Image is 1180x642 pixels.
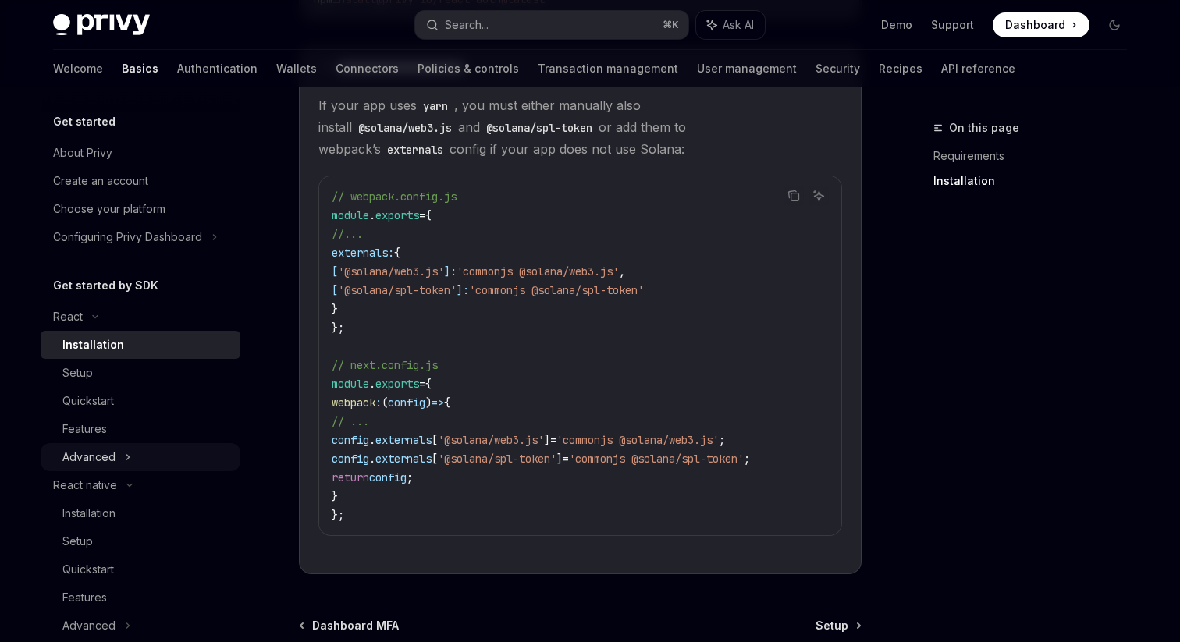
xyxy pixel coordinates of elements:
[619,264,625,278] span: ,
[62,560,114,579] div: Quickstart
[332,302,338,316] span: }
[369,470,407,484] span: config
[480,119,599,137] code: @solana/spl-token
[444,395,450,410] span: {
[352,119,458,137] code: @solana/web3.js
[1102,12,1127,37] button: Toggle dark mode
[425,208,432,222] span: {
[53,50,103,87] a: Welcome
[949,119,1019,137] span: On this page
[432,395,444,410] span: =>
[338,283,457,297] span: '@solana/spl-token'
[336,50,399,87] a: Connectors
[382,395,388,410] span: (
[425,395,432,410] span: )
[53,307,83,326] div: React
[62,335,124,354] div: Installation
[1005,17,1065,33] span: Dashboard
[381,141,450,158] code: externals
[563,452,569,466] span: =
[444,264,457,278] span: ]:
[550,433,556,447] span: =
[62,392,114,410] div: Quickstart
[53,200,165,218] div: Choose your platform
[318,94,842,160] span: If your app uses , you must either manually also install and or add them to webpack’s config if y...
[457,264,619,278] span: 'commonjs @solana/web3.js'
[719,433,725,447] span: ;
[417,98,454,115] code: yarn
[332,227,363,241] span: //...
[816,618,848,633] span: Setup
[276,50,317,87] a: Wallets
[723,17,754,33] span: Ask AI
[332,508,344,522] span: };
[62,532,93,551] div: Setup
[432,433,438,447] span: [
[41,527,240,555] a: Setup
[332,395,375,410] span: webpack
[312,618,399,633] span: Dashboard MFA
[332,283,338,297] span: [
[332,452,369,466] span: config
[438,433,544,447] span: '@solana/web3.js'
[41,195,240,223] a: Choose your platform
[300,618,399,633] a: Dashboard MFA
[53,172,148,190] div: Create an account
[445,16,489,34] div: Search...
[41,555,240,583] a: Quickstart
[879,50,922,87] a: Recipes
[332,246,394,260] span: externals:
[332,433,369,447] span: config
[332,264,338,278] span: [
[41,139,240,167] a: About Privy
[663,19,679,31] span: ⌘ K
[62,448,116,466] div: Advanced
[41,359,240,387] a: Setup
[53,144,112,162] div: About Privy
[418,50,519,87] a: Policies & controls
[332,470,369,484] span: return
[332,208,369,222] span: module
[41,167,240,195] a: Create an account
[369,377,375,391] span: .
[933,168,1139,193] a: Installation
[41,387,240,415] a: Quickstart
[62,588,107,607] div: Features
[538,50,678,87] a: Transaction management
[53,112,116,131] h5: Get started
[696,11,765,39] button: Ask AI
[332,489,338,503] span: }
[457,283,469,297] span: ]:
[816,618,860,633] a: Setup
[53,276,158,295] h5: Get started by SDK
[369,452,375,466] span: .
[375,377,419,391] span: exports
[394,246,400,260] span: {
[881,17,912,33] a: Demo
[41,415,240,443] a: Features
[388,395,425,410] span: config
[556,433,719,447] span: 'commonjs @solana/web3.js'
[809,186,829,206] button: Ask AI
[53,228,202,247] div: Configuring Privy Dashboard
[816,50,860,87] a: Security
[62,420,107,438] div: Features
[415,11,688,39] button: Search...⌘K
[425,377,432,391] span: {
[744,452,750,466] span: ;
[469,283,644,297] span: 'commonjs @solana/spl-token'
[375,433,432,447] span: externals
[62,364,93,382] div: Setup
[41,583,240,612] a: Features
[375,395,382,410] span: :
[369,208,375,222] span: .
[53,476,117,495] div: React native
[332,414,369,428] span: // ...
[432,452,438,466] span: [
[332,377,369,391] span: module
[369,433,375,447] span: .
[697,50,797,87] a: User management
[332,321,344,335] span: };
[53,14,150,36] img: dark logo
[933,144,1139,168] a: Requirements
